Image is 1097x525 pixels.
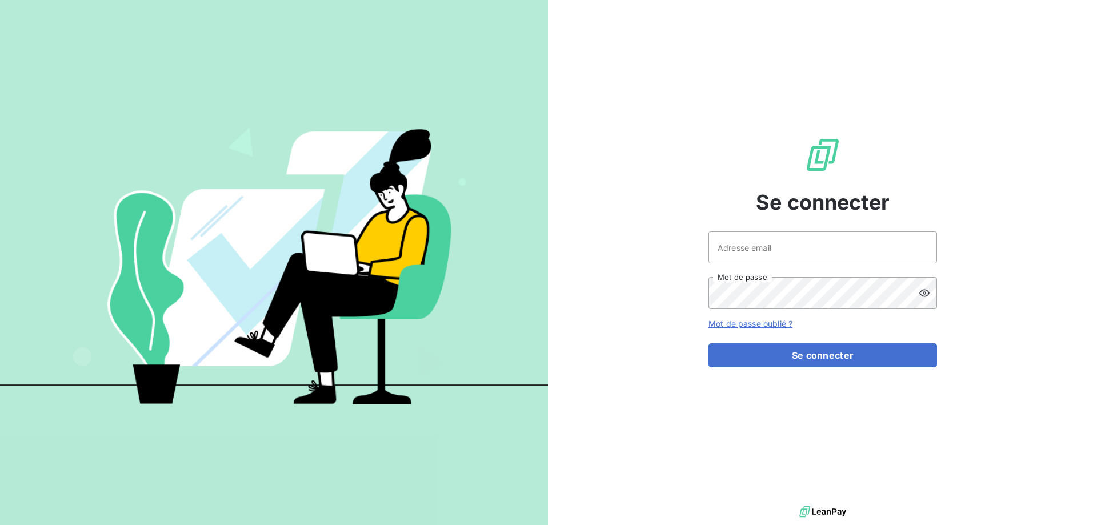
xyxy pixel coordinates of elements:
[708,343,937,367] button: Se connecter
[756,187,890,218] span: Se connecter
[804,137,841,173] img: Logo LeanPay
[708,319,792,328] a: Mot de passe oublié ?
[799,503,846,520] img: logo
[708,231,937,263] input: placeholder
